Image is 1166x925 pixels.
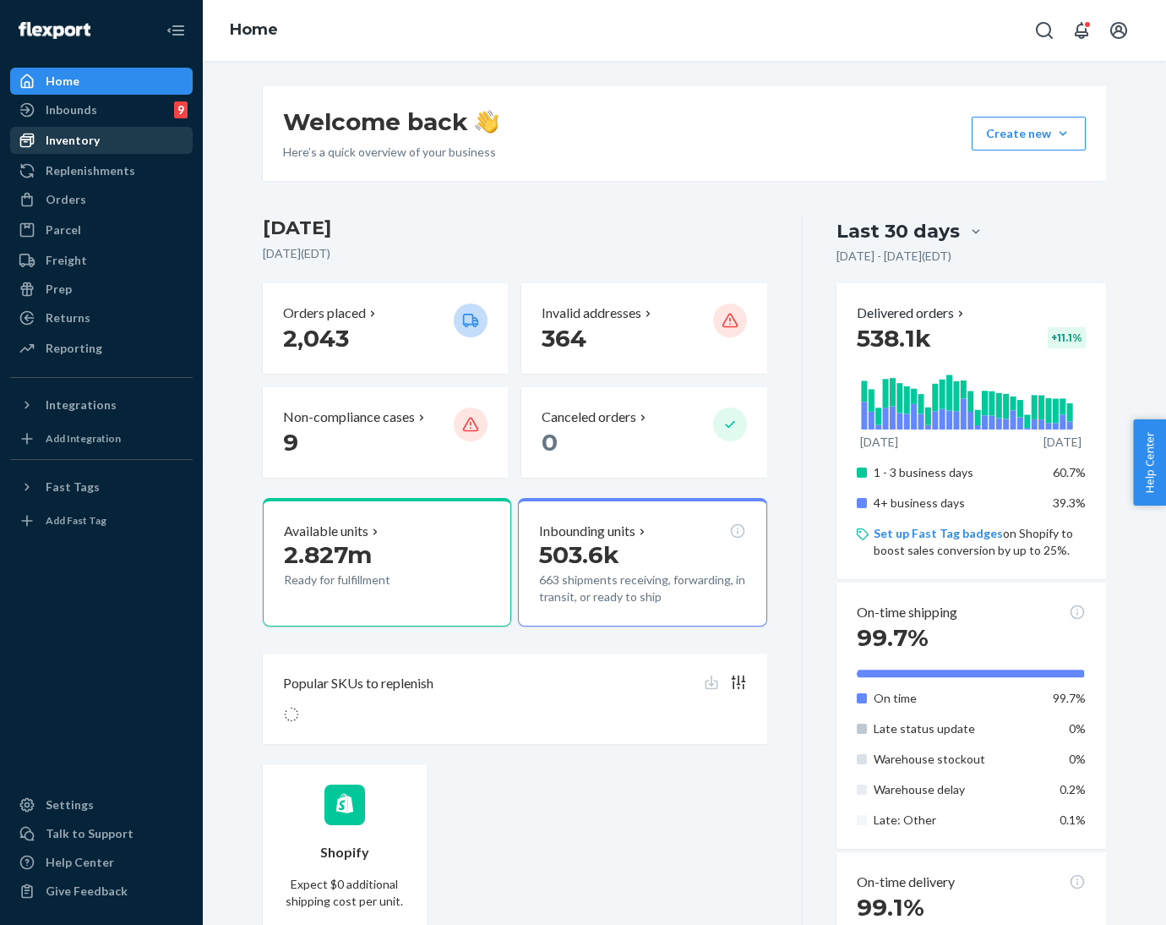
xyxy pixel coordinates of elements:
[46,252,87,269] div: Freight
[46,309,90,326] div: Returns
[542,304,641,323] p: Invalid addresses
[46,854,114,871] div: Help Center
[10,473,193,501] button: Fast Tags
[230,20,278,39] a: Home
[10,96,193,123] a: Inbounds9
[857,324,931,353] span: 538.1k
[874,525,1086,559] p: on Shopify to boost sales conversion by up to 25%.
[283,324,349,353] span: 2,043
[46,513,106,528] div: Add Fast Tag
[263,283,508,374] button: Orders placed 2,043
[216,6,291,55] ol: breadcrumbs
[542,408,636,427] p: Canceled orders
[874,781,1040,798] p: Warehouse delay
[10,186,193,213] a: Orders
[10,157,193,184] a: Replenishments
[10,276,193,303] a: Prep
[283,144,499,161] p: Here’s a quick overview of your business
[860,434,898,451] p: [DATE]
[46,825,133,842] div: Talk to Support
[283,107,499,137] h1: Welcome back
[283,408,415,427] p: Non-compliance cases
[19,22,90,39] img: Flexport logo
[46,222,81,238] div: Parcel
[874,690,1040,707] p: On time
[46,397,117,413] div: Integrations
[10,127,193,154] a: Inventory
[874,495,1040,512] p: 4+ business days
[174,101,188,118] div: 9
[1133,419,1166,506] button: Help Center
[284,572,440,588] p: Ready for fulfillment
[972,117,1086,151] button: Create new
[10,391,193,419] button: Integrations
[263,245,767,262] p: [DATE] ( EDT )
[1060,782,1086,796] span: 0.2%
[874,526,1003,540] a: Set up Fast Tag badges
[46,132,100,149] div: Inventory
[10,849,193,876] a: Help Center
[263,215,767,242] h3: [DATE]
[518,498,766,627] button: Inbounding units503.6k663 shipments receiving, forwarding, in transit, or ready to ship
[46,191,86,208] div: Orders
[10,304,193,331] a: Returns
[263,387,508,478] button: Non-compliance cases 9
[10,247,193,274] a: Freight
[1043,434,1082,451] p: [DATE]
[874,720,1040,737] p: Late status update
[283,428,298,457] span: 9
[10,878,193,905] button: Give Feedback
[542,324,586,353] span: 364
[1069,721,1086,736] span: 0%
[46,340,102,357] div: Reporting
[10,791,193,818] a: Settings
[874,751,1040,768] p: Warehouse stockout
[46,479,100,495] div: Fast Tags
[874,464,1040,481] p: 1 - 3 business days
[1053,495,1086,510] span: 39.3%
[1102,14,1136,47] button: Open account menu
[1048,327,1086,348] div: + 11.1 %
[10,216,193,244] a: Parcel
[1065,14,1098,47] button: Open notifications
[1069,752,1086,766] span: 0%
[1053,465,1086,479] span: 60.7%
[10,335,193,362] a: Reporting
[857,304,967,323] button: Delivered orders
[263,498,511,627] button: Available units2.827mReady for fulfillment
[539,572,745,605] p: 663 shipments receiving, forwarding, in transit, or ready to ship
[283,674,433,693] p: Popular SKUs to replenish
[284,540,372,569] span: 2.827m
[283,876,406,910] p: Expect $0 additional shipping cost per unit.
[1053,691,1086,705] span: 99.7%
[10,820,193,847] a: Talk to Support
[10,507,193,534] a: Add Fast Tag
[46,73,79,90] div: Home
[10,68,193,95] a: Home
[10,425,193,452] a: Add Integration
[542,428,558,457] span: 0
[836,248,951,265] p: [DATE] - [DATE] ( EDT )
[857,873,955,892] p: On-time delivery
[857,623,929,652] span: 99.7%
[521,283,766,374] button: Invalid addresses 364
[284,522,368,541] p: Available units
[320,843,369,862] p: Shopify
[46,281,72,298] div: Prep
[46,162,135,179] div: Replenishments
[857,603,957,622] p: On-time shipping
[1060,813,1086,827] span: 0.1%
[159,14,193,47] button: Close Navigation
[46,101,97,118] div: Inbounds
[874,812,1040,829] p: Late: Other
[46,883,128,900] div: Give Feedback
[283,304,366,323] p: Orders placed
[46,431,121,446] div: Add Integration
[1027,14,1061,47] button: Open Search Box
[46,796,94,813] div: Settings
[475,110,499,134] img: hand-wave emoji
[836,218,960,244] div: Last 30 days
[539,522,635,541] p: Inbounding units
